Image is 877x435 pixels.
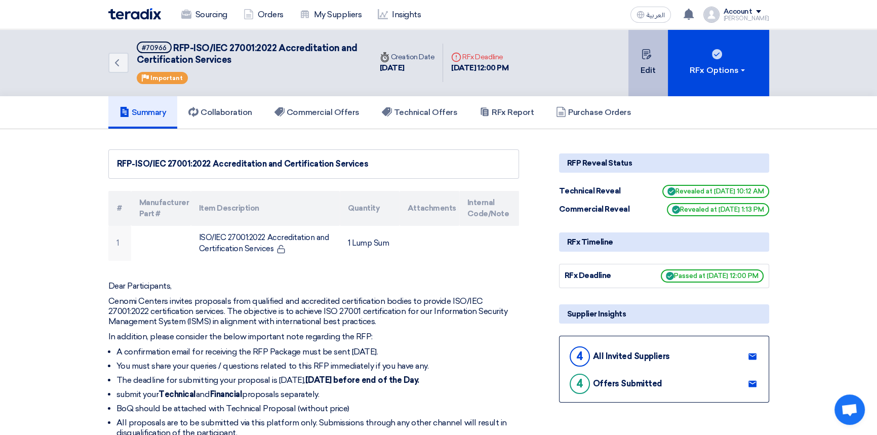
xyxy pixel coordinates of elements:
[116,404,519,414] li: BoQ should be attached with Technical Proposal (without price)
[559,185,635,197] div: Technical Reveal
[119,107,167,117] h5: Summary
[380,52,435,62] div: Creation Date
[451,52,508,62] div: RFx Deadline
[137,43,357,65] span: RFP-ISO/IEC 27001:2022 Accreditation and Certification Services
[400,191,459,226] th: Attachments
[116,361,519,371] li: You must share your queries / questions related to this RFP immediately if you have any.
[108,191,131,226] th: #
[131,191,191,226] th: Manufacturer Part #
[545,96,642,129] a: Purchase Orders
[468,96,545,129] a: RFx Report
[191,191,340,226] th: Item Description
[382,107,457,117] h5: Technical Offers
[667,203,769,216] span: Revealed at [DATE] 1:13 PM
[305,375,419,385] strong: [DATE] before end of the Day.
[108,226,131,261] td: 1
[459,191,519,226] th: Internal Code/Note
[703,7,720,23] img: profile_test.png
[158,389,196,399] strong: Technical
[628,29,668,96] button: Edit
[570,374,590,394] div: 4
[108,296,519,327] p: Cenomi Centers invites proposals from qualified and accredited certification bodies to provide IS...
[593,379,662,388] div: Offers Submitted
[565,270,641,282] div: RFx Deadline
[340,226,400,261] td: 1 Lump Sum
[370,4,429,26] a: Insights
[668,29,769,96] button: RFx Options
[724,8,752,16] div: Account
[570,346,590,367] div: 4
[116,347,519,357] li: A confirmation email for receiving the RFP Package must be sent [DATE].
[191,226,340,261] td: ISO/IEC 27001:2022 Accreditation and Certification Services
[451,62,508,74] div: [DATE] 12:00 PM
[188,107,252,117] h5: Collaboration
[559,232,769,252] div: RFx Timeline
[630,7,671,23] button: العربية
[116,375,519,385] li: The deadline for submitting your proposal is [DATE],
[108,281,519,291] p: Dear Participants,
[662,185,769,198] span: Revealed at [DATE] 10:12 AM
[142,45,167,51] div: #70966
[380,62,435,74] div: [DATE]
[661,269,764,283] span: Passed at [DATE] 12:00 PM
[724,16,769,21] div: [PERSON_NAME]
[173,4,235,26] a: Sourcing
[593,351,670,361] div: All Invited Suppliers
[834,394,865,425] a: Open chat
[690,64,747,76] div: RFx Options
[292,4,370,26] a: My Suppliers
[556,107,631,117] h5: Purchase Orders
[263,96,371,129] a: Commercial Offers
[235,4,292,26] a: Orders
[340,191,400,226] th: Quantity
[108,8,161,20] img: Teradix logo
[137,42,360,66] h5: RFP-ISO/IEC 27001:2022 Accreditation and Certification Services
[108,96,178,129] a: Summary
[116,389,519,400] li: submit your and proposals separately.
[150,74,183,82] span: Important
[371,96,468,129] a: Technical Offers
[480,107,534,117] h5: RFx Report
[117,158,510,170] div: RFP-ISO/IEC 27001:2022 Accreditation and Certification Services
[559,304,769,324] div: Supplier Insights
[647,12,665,19] span: العربية
[559,204,635,215] div: Commercial Reveal
[274,107,360,117] h5: Commercial Offers
[559,153,769,173] div: RFP Reveal Status
[108,332,519,342] p: In addition, please consider the below important note regarding the RFP:
[210,389,242,399] strong: Financial
[177,96,263,129] a: Collaboration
